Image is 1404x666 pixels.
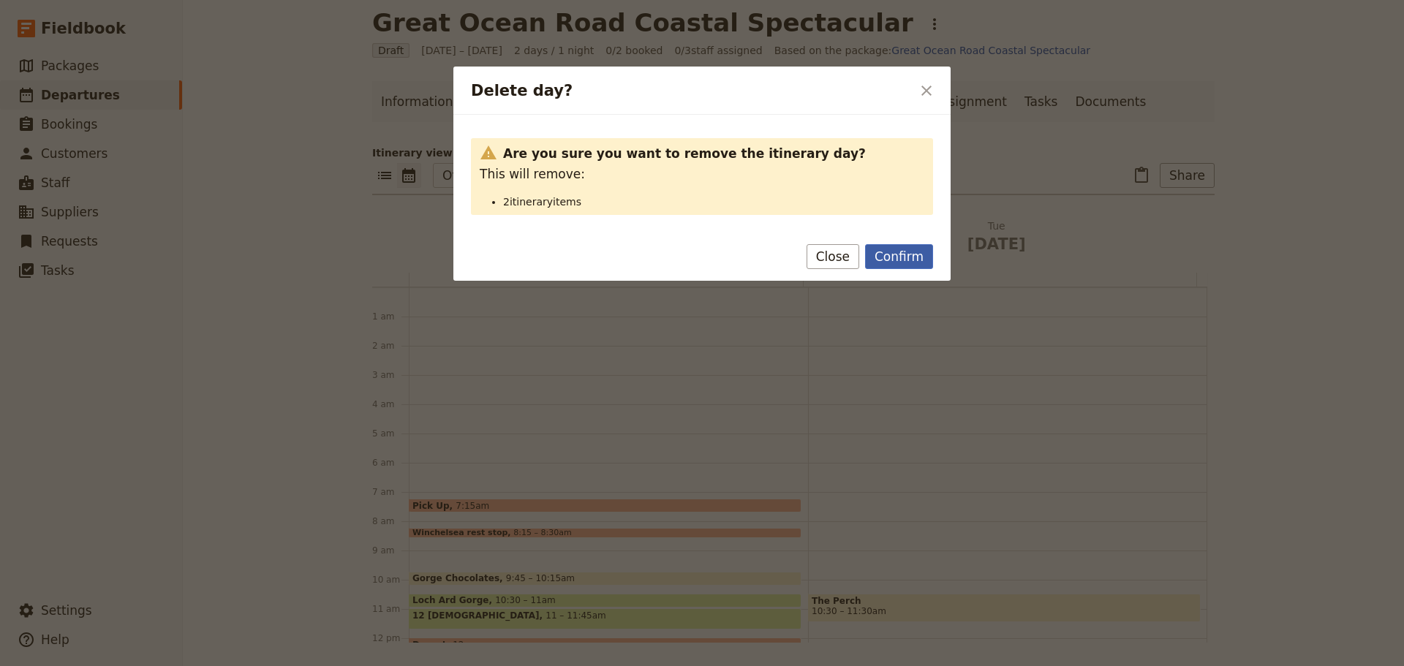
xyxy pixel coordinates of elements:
[503,194,924,209] li: 2 itinerary items
[471,80,911,102] h2: Delete day?
[480,165,924,183] p: This will remove:
[914,78,939,103] button: Close dialog
[503,145,924,162] strong: Are you sure you want to remove the itinerary day?
[865,244,933,269] button: Confirm
[807,244,859,269] button: Close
